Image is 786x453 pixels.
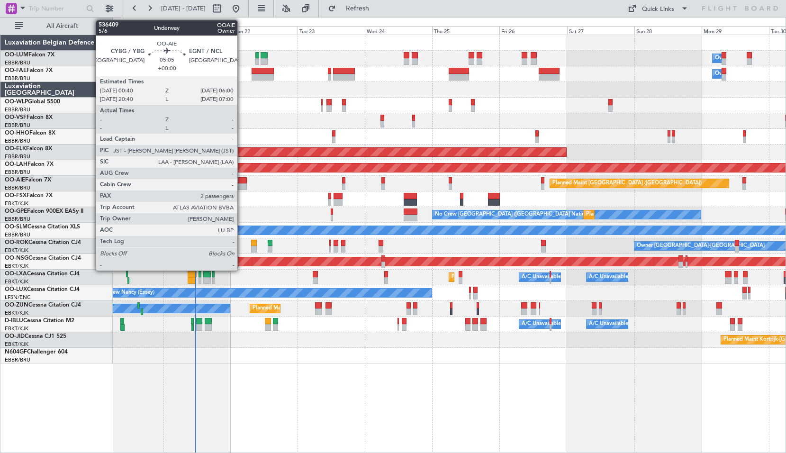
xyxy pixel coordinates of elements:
a: OO-VSFFalcon 8X [5,115,53,120]
div: No Crew [GEOGRAPHIC_DATA] ([GEOGRAPHIC_DATA] National) [435,208,594,222]
span: OO-ELK [5,146,26,152]
div: Sun 21 [163,26,230,35]
div: No Crew Nancy (Essey) [98,286,154,300]
a: LFSN/ENC [5,294,31,301]
span: OO-WLP [5,99,28,105]
span: OO-FSX [5,193,27,199]
div: Thu 25 [432,26,499,35]
a: EBKT/KJK [5,278,28,285]
div: A/C Unavailable [GEOGRAPHIC_DATA] ([GEOGRAPHIC_DATA] National) [522,270,698,284]
a: EBBR/BRU [5,75,30,82]
div: Quick Links [642,5,674,14]
a: EBBR/BRU [5,122,30,129]
span: OO-AIE [5,177,25,183]
div: Planned Maint Kortrijk-[GEOGRAPHIC_DATA] [253,301,363,316]
a: EBBR/BRU [5,231,30,238]
span: OO-ZUN [5,302,28,308]
a: EBKT/KJK [5,263,28,270]
a: EBBR/BRU [5,216,30,223]
a: EBBR/BRU [5,153,30,160]
a: OO-NSGCessna Citation CJ4 [5,255,81,261]
a: OO-ZUNCessna Citation CJ4 [5,302,81,308]
a: OO-LUXCessna Citation CJ4 [5,287,80,292]
span: OO-LUX [5,287,27,292]
a: OO-AIEFalcon 7X [5,177,51,183]
a: OO-WLPGlobal 5500 [5,99,60,105]
div: Planned Maint [GEOGRAPHIC_DATA] ([GEOGRAPHIC_DATA] National) [586,208,758,222]
a: OO-HHOFalcon 8X [5,130,55,136]
div: Owner Melsbroek Air Base [715,67,779,81]
a: EBKT/KJK [5,341,28,348]
div: Owner Melsbroek Air Base [715,51,779,65]
div: Sat 20 [96,26,163,35]
a: EBKT/KJK [5,247,28,254]
a: OO-JIDCessna CJ1 525 [5,334,66,339]
input: Trip Number [29,1,83,16]
span: OO-FAE [5,68,27,73]
div: Mon 29 [702,26,769,35]
span: OO-HHO [5,130,29,136]
a: EBBR/BRU [5,59,30,66]
span: OO-LXA [5,271,27,277]
div: Planned Maint [GEOGRAPHIC_DATA] ([GEOGRAPHIC_DATA]) [552,176,702,190]
a: EBKT/KJK [5,309,28,317]
span: OO-VSF [5,115,27,120]
span: All Aircraft [25,23,100,29]
a: OO-ELKFalcon 8X [5,146,52,152]
span: D-IBLU [5,318,23,324]
div: Mon 22 [230,26,298,35]
a: EBBR/BRU [5,184,30,191]
a: OO-LAHFalcon 7X [5,162,54,167]
span: OO-GPE [5,208,27,214]
button: Quick Links [623,1,693,16]
span: Refresh [338,5,378,12]
a: EBKT/KJK [5,200,28,207]
a: OO-FAEFalcon 7X [5,68,53,73]
div: [DATE] [115,19,131,27]
span: OO-ROK [5,240,28,245]
a: OO-LUMFalcon 7X [5,52,54,58]
a: EBBR/BRU [5,356,30,363]
div: Owner [GEOGRAPHIC_DATA]-[GEOGRAPHIC_DATA] [637,239,765,253]
div: Planned Maint [GEOGRAPHIC_DATA] ([GEOGRAPHIC_DATA] National) [129,67,300,81]
a: OO-GPEFalcon 900EX EASy II [5,208,83,214]
a: OO-ROKCessna Citation CJ4 [5,240,81,245]
a: EBBR/BRU [5,169,30,176]
a: OO-SLMCessna Citation XLS [5,224,80,230]
div: Sat 27 [567,26,634,35]
span: OO-NSG [5,255,28,261]
div: A/C Unavailable [589,270,628,284]
a: OO-FSXFalcon 7X [5,193,53,199]
span: OO-SLM [5,224,27,230]
a: EBKT/KJK [5,325,28,332]
button: Refresh [324,1,380,16]
span: [DATE] - [DATE] [161,4,206,13]
div: Wed 24 [365,26,432,35]
a: EBBR/BRU [5,106,30,113]
a: EBBR/BRU [5,137,30,145]
div: A/C Unavailable [GEOGRAPHIC_DATA]-[GEOGRAPHIC_DATA] [589,317,740,331]
span: N604GF [5,349,27,355]
span: OO-LUM [5,52,28,58]
a: D-IBLUCessna Citation M2 [5,318,74,324]
div: Tue 23 [298,26,365,35]
span: OO-JID [5,334,25,339]
span: OO-LAH [5,162,27,167]
button: All Aircraft [10,18,103,34]
div: Planned Maint Kortrijk-[GEOGRAPHIC_DATA] [452,270,562,284]
div: A/C Unavailable [GEOGRAPHIC_DATA] ([GEOGRAPHIC_DATA] National) [522,317,698,331]
div: Fri 26 [499,26,567,35]
div: Sun 28 [634,26,702,35]
a: N604GFChallenger 604 [5,349,68,355]
a: OO-LXACessna Citation CJ4 [5,271,80,277]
